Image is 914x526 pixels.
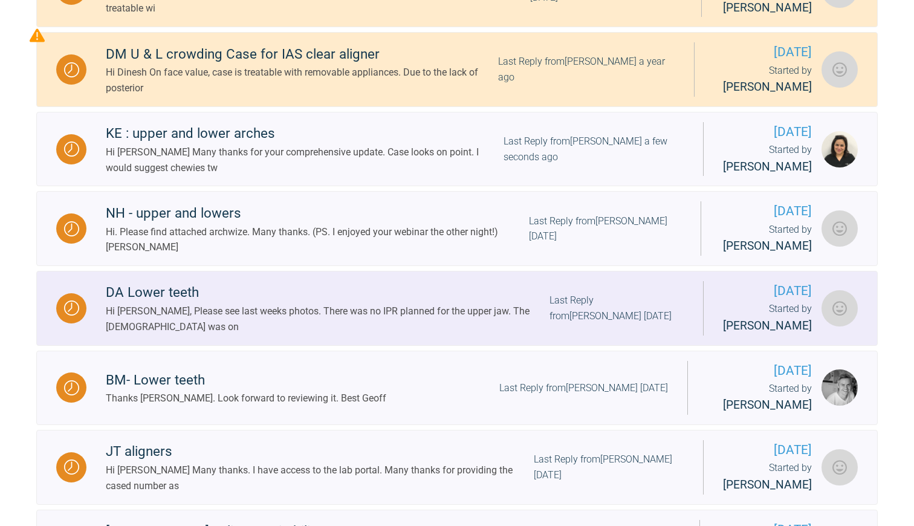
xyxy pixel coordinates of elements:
[723,440,812,460] span: [DATE]
[106,391,386,406] div: Thanks [PERSON_NAME]. Look forward to reviewing it. Best Geoff
[721,222,812,256] div: Started by
[822,369,858,406] img: Ben Griffith
[106,224,529,255] div: Hi. Please find attached archwize. Many thanks. (PS. I enjoyed your webinar the other night!) [PE...
[30,28,45,43] img: Priority
[822,290,858,326] img: Maria Rodrigues
[64,221,79,236] img: Waiting
[106,441,534,463] div: JT aligners
[64,62,79,77] img: Waiting
[707,381,812,415] div: Started by
[723,142,812,176] div: Started by
[36,271,878,346] a: WaitingDA Lower teethHi [PERSON_NAME], Please see last weeks photos. There was no IPR planned for...
[723,319,812,333] span: [PERSON_NAME]
[64,300,79,316] img: Waiting
[36,430,878,505] a: WaitingJT alignersHi [PERSON_NAME] Many thanks. I have access to the lab portal. Many thanks for ...
[723,478,812,492] span: [PERSON_NAME]
[36,191,878,266] a: WaitingNH - upper and lowersHi. Please find attached archwize. Many thanks. (PS. I enjoyed your w...
[64,380,79,395] img: Waiting
[106,123,504,144] div: KE : upper and lower arches
[723,398,812,412] span: [PERSON_NAME]
[36,351,878,426] a: WaitingBM- Lower teethThanks [PERSON_NAME]. Look forward to reviewing it. Best GeoffLast Reply fr...
[106,203,529,224] div: NH - upper and lowers
[822,51,858,88] img: Dinesh Martin
[64,141,79,157] img: Waiting
[504,134,684,164] div: Last Reply from [PERSON_NAME] a few seconds ago
[721,201,812,221] span: [DATE]
[714,63,812,97] div: Started by
[723,239,812,253] span: [PERSON_NAME]
[723,1,812,15] span: [PERSON_NAME]
[498,54,675,85] div: Last Reply from [PERSON_NAME] a year ago
[106,44,498,65] div: DM U & L crowding Case for IAS clear aligner
[723,460,812,494] div: Started by
[36,32,878,107] a: WaitingDM U & L crowding Case for IAS clear alignerHi Dinesh On face value, case is treatable wit...
[106,463,534,493] div: Hi [PERSON_NAME] Many thanks. I have access to the lab portal. Many thanks for providing the case...
[534,452,684,482] div: Last Reply from [PERSON_NAME] [DATE]
[723,160,812,174] span: [PERSON_NAME]
[106,304,549,334] div: Hi [PERSON_NAME], Please see last weeks photos. There was no IPR planned for the upper jaw. The [...
[499,380,668,396] div: Last Reply from [PERSON_NAME] [DATE]
[822,449,858,485] img: Ian Walker
[723,80,812,94] span: [PERSON_NAME]
[106,144,504,175] div: Hi [PERSON_NAME] Many thanks for your comprehensive update. Case looks on point. I would suggest ...
[36,112,878,187] a: WaitingKE : upper and lower archesHi [PERSON_NAME] Many thanks for your comprehensive update. Cas...
[822,131,858,167] img: Swati Anand
[529,213,682,244] div: Last Reply from [PERSON_NAME] [DATE]
[723,281,812,301] span: [DATE]
[822,210,858,247] img: Peter Steele
[106,369,386,391] div: BM- Lower teeth
[707,361,812,381] span: [DATE]
[549,293,684,323] div: Last Reply from [PERSON_NAME] [DATE]
[723,301,812,335] div: Started by
[64,459,79,475] img: Waiting
[106,282,549,304] div: DA Lower teeth
[723,122,812,142] span: [DATE]
[106,65,498,96] div: Hi Dinesh On face value, case is treatable with removable appliances. Due to the lack of posterior
[714,42,812,62] span: [DATE]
